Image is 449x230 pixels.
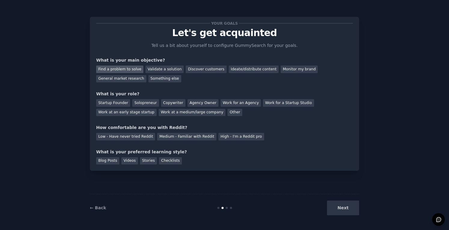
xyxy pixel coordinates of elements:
div: Low - Have never tried Reddit [96,133,155,140]
div: Work at an early stage startup [96,109,157,116]
div: High - I'm a Reddit pro [218,133,264,140]
div: Other [228,109,242,116]
div: Validate a solution [145,66,184,73]
div: Stories [140,157,157,165]
div: Blog Posts [96,157,119,165]
div: Checklists [159,157,182,165]
div: Work for a Startup Studio [263,99,314,107]
div: Monitor my brand [281,66,318,73]
div: Find a problem to solve [96,66,143,73]
div: Startup Founder [96,99,130,107]
div: Work for an Agency [221,99,261,107]
p: Tell us a bit about yourself to configure GummySearch for your goals. [149,42,300,49]
div: What is your role? [96,91,353,97]
div: Videos [121,157,138,165]
div: What is your preferred learning style? [96,149,353,155]
div: Discover customers [186,66,226,73]
div: General market research [96,75,146,83]
div: Ideate/distribute content [229,66,279,73]
div: Work at a medium/large company [159,109,225,116]
div: Agency Owner [188,99,218,107]
div: How comfortable are you with Reddit? [96,124,353,131]
span: Your goals [210,20,239,26]
div: Copywriter [161,99,185,107]
p: Let's get acquainted [96,28,353,38]
div: Medium - Familiar with Reddit [157,133,216,140]
a: ← Back [90,205,106,210]
div: Solopreneur [132,99,159,107]
div: What is your main objective? [96,57,353,63]
div: Something else [148,75,181,83]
